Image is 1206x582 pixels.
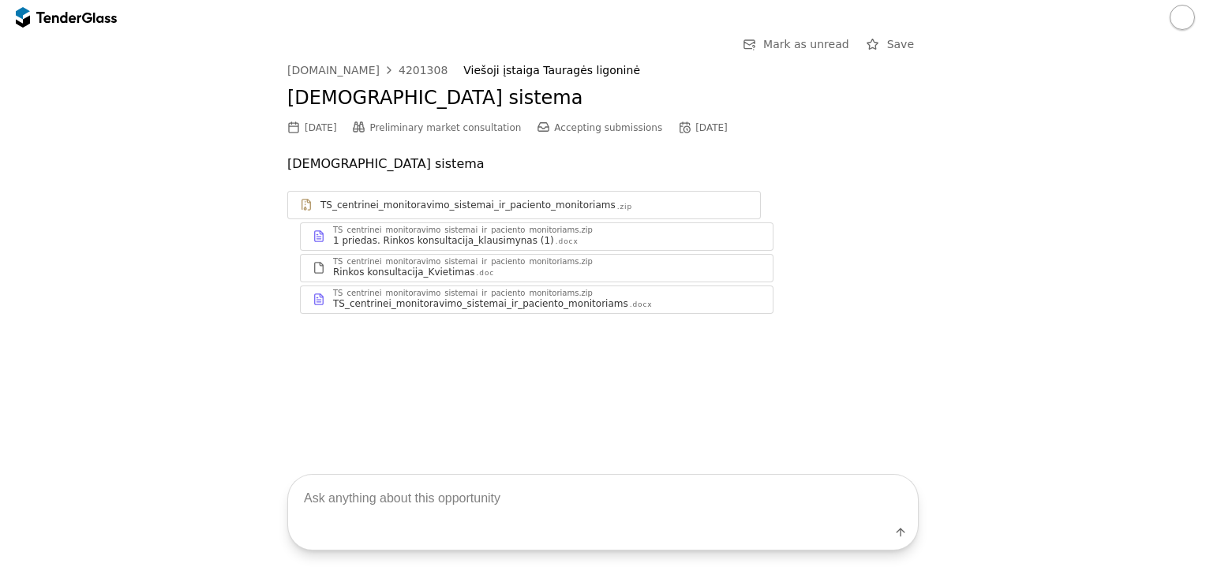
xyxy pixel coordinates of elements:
[763,38,849,50] span: Mark as unread
[287,191,761,219] a: TS_centrinei_monitoravimo_sistemai_ir_paciento_monitoriams.zip
[554,122,662,133] span: Accepting submissions
[320,199,616,211] div: TS_centrinei_monitoravimo_sistemai_ir_paciento_monitoriams
[477,268,495,278] div: .doc
[862,35,919,54] button: Save
[300,254,773,282] a: TS_centrinei_monitoravimo_sistemai_ir_paciento_monitoriams.zipRinkos konsultacija_Kvietimas.doc
[617,202,632,212] div: .zip
[287,64,448,76] a: [DOMAIN_NAME]4201308
[305,122,337,133] div: [DATE]
[738,35,854,54] button: Mark as unread
[463,64,902,77] div: Viešoji įstaiga Tauragės ligoninė
[333,234,554,247] div: 1 priedas. Rinkos konsultacija_klausimynas (1)
[887,38,914,50] span: Save
[333,226,593,234] div: TS_centrinei_monitoravimo_sistemai_ir_paciento_monitoriams.zip
[300,285,773,314] a: TS_centrinei_monitoravimo_sistemai_ir_paciento_monitoriams.zipTS_centrinei_monitoravimo_sistemai_...
[333,258,593,266] div: TS_centrinei_monitoravimo_sistemai_ir_paciento_monitoriams.zip
[370,122,522,133] span: Preliminary market consultation
[300,222,773,251] a: TS_centrinei_monitoravimo_sistemai_ir_paciento_monitoriams.zip1 priedas. Rinkos konsultacija_klau...
[333,297,628,310] div: TS_centrinei_monitoravimo_sistemai_ir_paciento_monitoriams
[556,237,579,247] div: .docx
[287,65,380,76] div: [DOMAIN_NAME]
[399,65,448,76] div: 4201308
[695,122,728,133] div: [DATE]
[333,289,593,297] div: TS_centrinei_monitoravimo_sistemai_ir_paciento_monitoriams.zip
[287,85,919,112] h2: [DEMOGRAPHIC_DATA] sistema
[333,266,475,278] div: Rinkos konsultacija_Kvietimas
[630,300,653,310] div: .docx
[287,153,919,175] p: [DEMOGRAPHIC_DATA] sistema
